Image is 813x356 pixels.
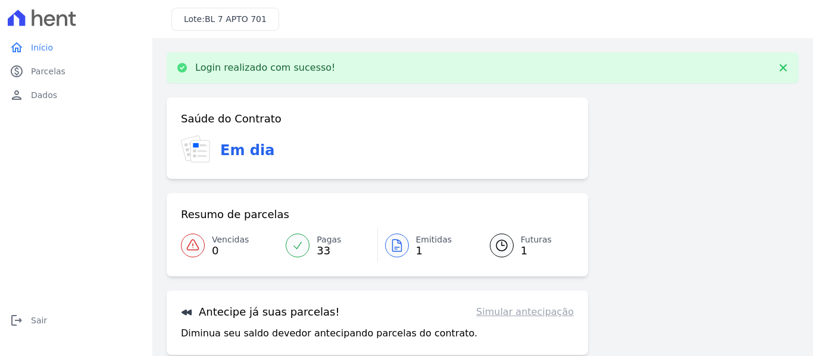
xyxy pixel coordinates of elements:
[10,40,24,55] i: home
[181,112,282,126] h3: Saúde do Contrato
[378,229,476,262] a: Emitidas 1
[10,313,24,327] i: logout
[31,42,53,53] span: Início
[317,246,341,256] span: 33
[521,246,552,256] span: 1
[5,36,148,59] a: homeInício
[416,246,452,256] span: 1
[5,308,148,332] a: logoutSair
[31,89,57,101] span: Dados
[181,229,279,262] a: Vencidas 0
[5,83,148,107] a: personDados
[5,59,148,83] a: paidParcelas
[181,207,289,222] h3: Resumo de parcelas
[31,314,47,326] span: Sair
[220,140,274,161] h3: Em dia
[476,229,574,262] a: Futuras 1
[10,88,24,102] i: person
[184,13,267,26] h3: Lote:
[205,14,267,24] span: BL 7 APTO 701
[10,64,24,78] i: paid
[212,234,249,246] span: Vencidas
[181,305,340,319] h3: Antecipe já suas parcelas!
[476,305,574,319] a: Simular antecipação
[31,65,65,77] span: Parcelas
[279,229,377,262] a: Pagas 33
[181,326,477,341] p: Diminua seu saldo devedor antecipando parcelas do contrato.
[212,246,249,256] span: 0
[195,62,336,74] p: Login realizado com sucesso!
[416,234,452,246] span: Emitidas
[521,234,552,246] span: Futuras
[317,234,341,246] span: Pagas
